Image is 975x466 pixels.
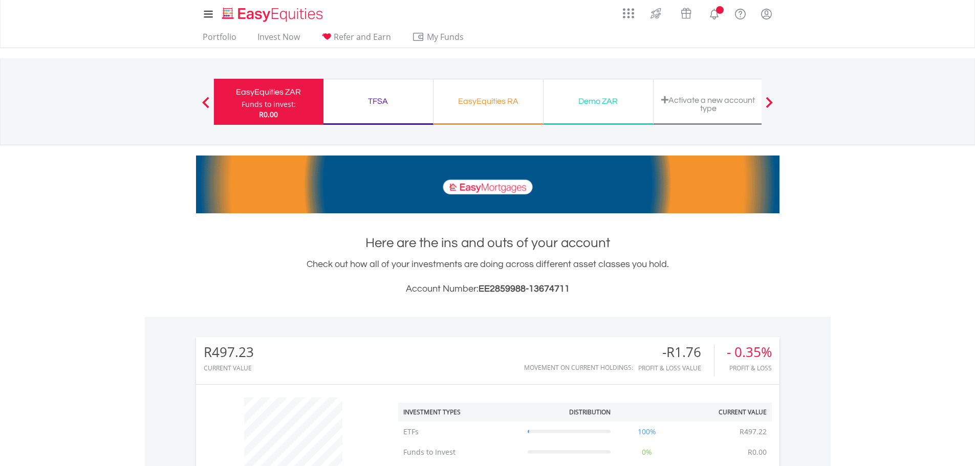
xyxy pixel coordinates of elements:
a: Notifications [701,3,727,23]
th: Investment Types [398,403,523,421]
span: Refer and Earn [334,31,391,42]
div: Profit & Loss Value [638,365,714,371]
div: Activate a new account type [660,96,757,113]
div: CURRENT VALUE [204,365,254,371]
div: Demo ZAR [550,94,647,108]
th: Current Value [678,403,772,421]
div: Distribution [569,408,611,416]
div: Movement on Current Holdings: [524,364,633,371]
div: - 0.35% [727,345,772,360]
td: R497.22 [734,421,772,442]
span: R0.00 [259,109,278,119]
div: -R1.76 [638,345,714,360]
a: Portfolio [199,32,241,48]
h3: Account Number: [196,282,779,296]
img: EasyMortage Promotion Banner [196,156,779,213]
span: My Funds [412,30,479,43]
img: EasyEquities_Logo.png [220,6,327,23]
div: R497.23 [204,345,254,360]
a: FAQ's and Support [727,3,753,23]
h1: Here are the ins and outs of your account [196,234,779,252]
a: Invest Now [253,32,304,48]
img: grid-menu-icon.svg [623,8,634,19]
td: Funds to Invest [398,442,523,462]
div: EasyEquities ZAR [220,85,317,99]
div: EasyEquities RA [440,94,537,108]
div: Profit & Loss [727,365,772,371]
div: Check out how all of your investments are doing across different asset classes you hold. [196,257,779,296]
a: Refer and Earn [317,32,395,48]
a: My Profile [753,3,779,25]
td: ETFs [398,421,523,442]
img: vouchers-v2.svg [678,5,695,21]
img: thrive-v2.svg [647,5,664,21]
a: AppsGrid [616,3,641,19]
span: EE2859988-13674711 [479,284,570,294]
a: Home page [218,3,327,23]
div: TFSA [330,94,427,108]
td: R0.00 [743,442,772,462]
a: Vouchers [671,3,701,21]
td: 100% [616,421,678,442]
td: 0% [616,442,678,462]
div: Funds to invest: [242,99,296,109]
